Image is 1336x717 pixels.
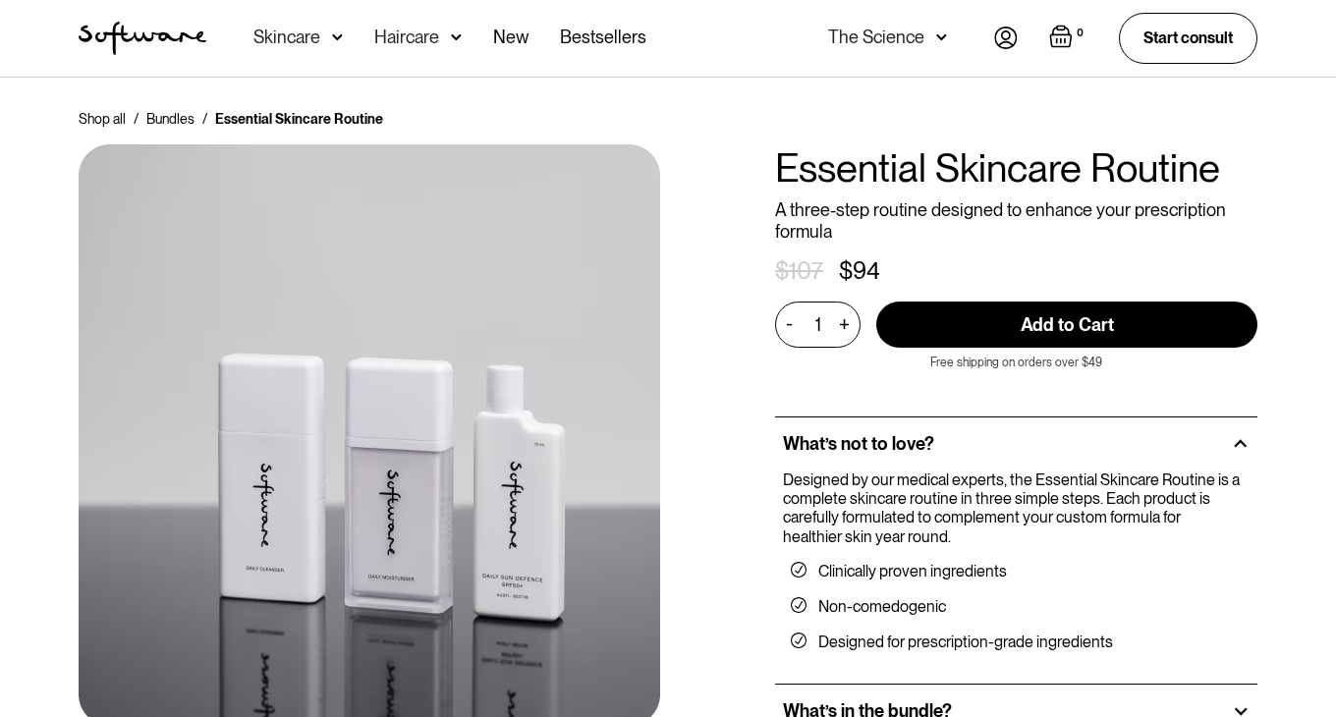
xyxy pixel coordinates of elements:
[775,199,1257,242] p: A three-step routine designed to enhance your prescription formula
[79,22,206,55] a: home
[791,562,1242,581] li: Clinically proven ingredients
[828,28,924,47] div: The Science
[202,109,207,129] div: /
[451,28,462,47] img: arrow down
[146,109,195,129] a: Bundles
[1049,25,1087,52] a: Open cart
[775,144,1257,192] h1: Essential Skincare Routine
[839,257,853,286] div: $
[876,302,1257,348] input: Add to Cart
[374,28,439,47] div: Haircare
[215,109,383,129] div: Essential Skincare Routine
[786,313,799,335] div: -
[930,356,1102,369] p: Free shipping on orders over $49
[332,28,343,47] img: arrow down
[783,433,934,455] h2: What’s not to love?
[791,597,1242,617] li: Non-comedogenic
[79,22,206,55] img: Software Logo
[791,633,1242,652] li: Designed for prescription-grade ingredients
[1119,13,1257,63] a: Start consult
[134,109,139,129] div: /
[1073,25,1087,42] div: 0
[253,28,320,47] div: Skincare
[789,257,823,286] div: 107
[853,257,880,286] div: 94
[936,28,947,47] img: arrow down
[783,470,1242,546] p: Designed by our medical experts, the Essential Skincare Routine is a complete skincare routine in...
[79,109,126,129] a: Shop all
[775,257,789,286] div: $
[833,313,855,336] div: +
